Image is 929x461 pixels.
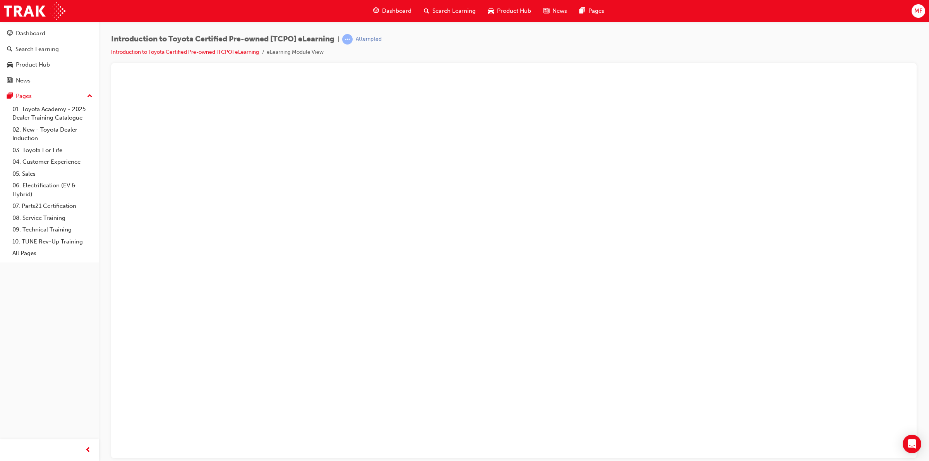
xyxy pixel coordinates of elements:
[16,29,45,38] div: Dashboard
[356,36,382,43] div: Attempted
[3,89,96,103] button: Pages
[543,6,549,16] span: news-icon
[903,435,921,453] div: Open Intercom Messenger
[9,212,96,224] a: 08. Service Training
[87,91,93,101] span: up-icon
[338,35,339,44] span: |
[912,4,925,18] button: MF
[588,7,604,15] span: Pages
[111,35,334,44] span: Introduction to Toyota Certified Pre-owned [TCPO] eLearning
[914,7,922,15] span: MF
[16,60,50,69] div: Product Hub
[9,168,96,180] a: 05. Sales
[15,45,59,54] div: Search Learning
[482,3,537,19] a: car-iconProduct Hub
[9,224,96,236] a: 09. Technical Training
[9,156,96,168] a: 04. Customer Experience
[342,34,353,45] span: learningRecordVerb_ATTEMPT-icon
[9,144,96,156] a: 03. Toyota For Life
[9,247,96,259] a: All Pages
[3,42,96,57] a: Search Learning
[424,6,429,16] span: search-icon
[7,93,13,100] span: pages-icon
[111,49,259,55] a: Introduction to Toyota Certified Pre-owned [TCPO] eLearning
[579,6,585,16] span: pages-icon
[7,62,13,69] span: car-icon
[3,58,96,72] a: Product Hub
[9,103,96,124] a: 01. Toyota Academy - 2025 Dealer Training Catalogue
[4,2,65,20] img: Trak
[432,7,476,15] span: Search Learning
[267,48,324,57] li: eLearning Module View
[9,124,96,144] a: 02. New - Toyota Dealer Induction
[537,3,573,19] a: news-iconNews
[3,74,96,88] a: News
[373,6,379,16] span: guage-icon
[497,7,531,15] span: Product Hub
[85,446,91,455] span: prev-icon
[7,46,12,53] span: search-icon
[3,26,96,41] a: Dashboard
[9,236,96,248] a: 10. TUNE Rev-Up Training
[7,77,13,84] span: news-icon
[9,180,96,200] a: 06. Electrification (EV & Hybrid)
[552,7,567,15] span: News
[16,76,31,85] div: News
[7,30,13,37] span: guage-icon
[418,3,482,19] a: search-iconSearch Learning
[573,3,610,19] a: pages-iconPages
[382,7,411,15] span: Dashboard
[488,6,494,16] span: car-icon
[16,92,32,101] div: Pages
[9,200,96,212] a: 07. Parts21 Certification
[367,3,418,19] a: guage-iconDashboard
[3,25,96,89] button: DashboardSearch LearningProduct HubNews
